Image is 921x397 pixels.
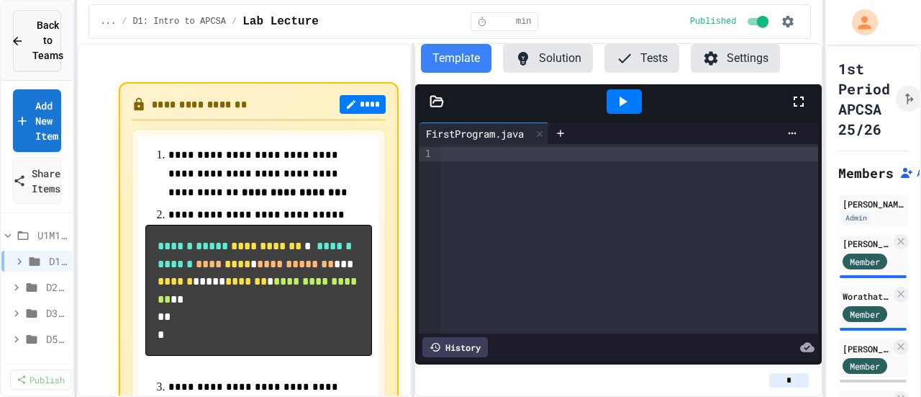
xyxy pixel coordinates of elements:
div: Admin [843,212,870,224]
div: [PERSON_NAME] [843,197,904,210]
span: Member [850,255,880,268]
span: Back to Teams [32,18,63,63]
a: Publish [10,370,71,390]
span: Published [690,16,737,27]
div: My Account [837,6,881,39]
a: Add New Item [13,89,61,152]
div: 1 [419,147,433,161]
span: D3-4: Variables and Input [46,305,67,321]
div: [PERSON_NAME] [843,237,891,250]
iframe: chat widget [861,339,907,383]
span: D8: Type Casting [46,357,67,373]
div: [PERSON_NAME] [843,342,891,355]
h1: 1st Period APCSA 25/26 [838,58,890,139]
button: Settings [691,44,780,73]
span: D1: Intro to APCSA [132,16,226,27]
button: Template [421,44,491,73]
span: / [122,16,127,27]
span: Lab Lecture [242,13,319,30]
button: Tests [604,44,679,73]
span: min [516,16,532,27]
button: Back to Teams [13,10,61,71]
a: Share Items [13,158,61,204]
span: D5-7: Data Types and Number Calculations [46,331,67,347]
span: D1: Intro to APCSA [49,254,67,269]
span: D2: Output and Compiling Code [46,280,67,295]
button: Solution [503,44,593,73]
span: Member [850,360,880,373]
iframe: chat widget [802,277,907,338]
div: FirstProgram.java [419,122,549,144]
span: ... [101,16,117,27]
div: FirstProgram.java [419,126,531,141]
span: / [232,16,237,27]
h2: Members [838,163,894,183]
div: History [422,337,488,357]
span: U1M1: Primitives, Variables, Basic I/O [37,228,67,243]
